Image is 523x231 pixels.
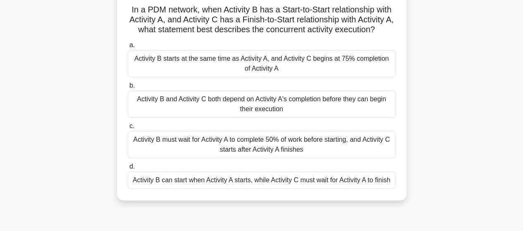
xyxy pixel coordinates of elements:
[129,41,135,48] span: a.
[128,171,396,189] div: Activity B can start when Activity A starts, while Activity C must wait for Activity A to finish
[128,50,396,77] div: Activity B starts at the same time as Activity A, and Activity C begins at 75% completion of Acti...
[127,5,396,35] h5: In a PDM network, when Activity B has a Start-to-Start relationship with Activity A, and Activity...
[129,163,135,170] span: d.
[128,90,396,118] div: Activity B and Activity C both depend on Activity A's completion before they can begin their exec...
[128,131,396,158] div: Activity B must wait for Activity A to complete 50% of work before starting, and Activity C start...
[129,82,135,89] span: b.
[129,122,134,129] span: c.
